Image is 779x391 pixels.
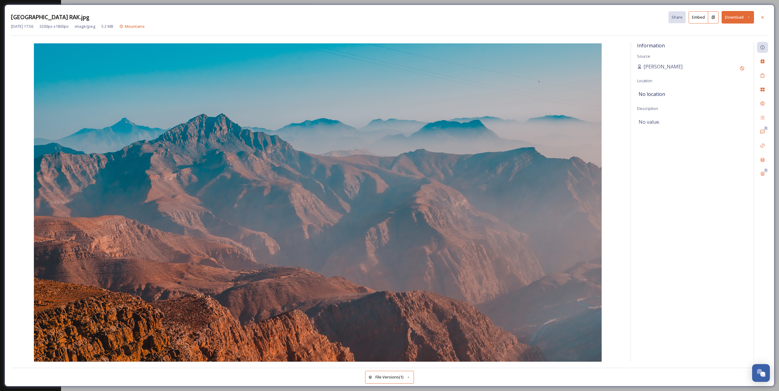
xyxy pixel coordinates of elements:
[101,24,113,29] span: 5.2 MB
[722,11,754,24] button: Download
[365,371,414,383] button: File Versions(1)
[752,364,770,382] button: Open Chat
[764,126,768,130] div: 0
[643,63,683,70] span: [PERSON_NAME]
[689,11,708,24] button: Embed
[125,24,145,29] span: Mountains
[11,43,625,363] img: Jebel%20Jais%20Mountain%20RAK.jpg
[637,106,658,111] span: Description
[75,24,95,29] span: image/jpeg
[764,168,768,173] div: 0
[637,53,650,59] span: Source
[668,11,686,23] button: Share
[11,24,33,29] span: [DATE] 17:56
[639,118,660,126] span: No value.
[637,42,665,49] span: Information
[11,13,89,22] h3: [GEOGRAPHIC_DATA] RAK.jpg
[639,90,665,98] span: No location
[39,24,69,29] span: 3200 px x 1800 px
[637,78,652,83] span: Location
